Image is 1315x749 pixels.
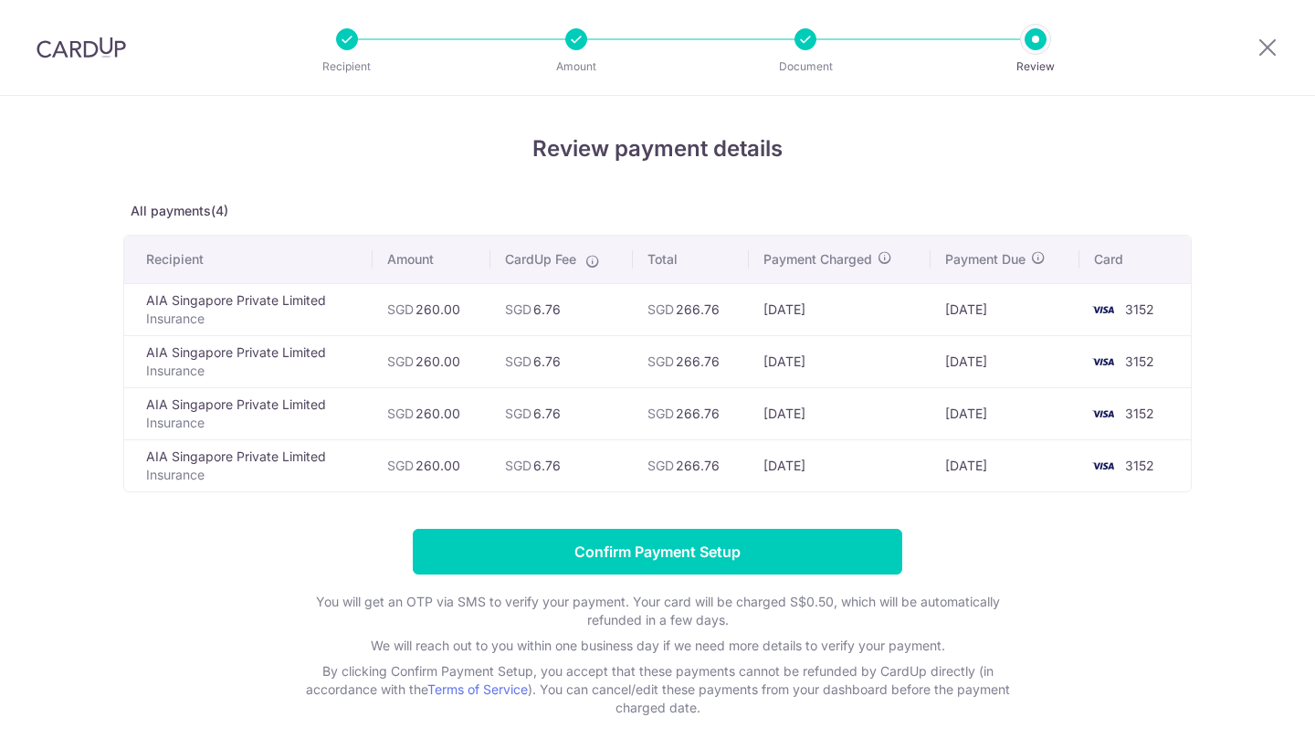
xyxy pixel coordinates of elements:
[1125,406,1154,421] span: 3152
[505,353,531,369] span: SGD
[647,406,674,421] span: SGD
[146,362,358,380] p: Insurance
[647,353,674,369] span: SGD
[37,37,126,58] img: CardUp
[387,353,414,369] span: SGD
[738,58,873,76] p: Document
[279,58,415,76] p: Recipient
[1085,351,1121,373] img: <span class="translation_missing" title="translation missing: en.account_steps.new_confirm_form.b...
[968,58,1103,76] p: Review
[509,58,644,76] p: Amount
[146,310,358,328] p: Insurance
[292,662,1023,717] p: By clicking Confirm Payment Setup, you accept that these payments cannot be refunded by CardUp di...
[373,439,490,491] td: 260.00
[373,236,490,283] th: Amount
[633,283,749,335] td: 266.76
[387,458,414,473] span: SGD
[633,439,749,491] td: 266.76
[647,301,674,317] span: SGD
[633,335,749,387] td: 266.76
[505,301,531,317] span: SGD
[1125,301,1154,317] span: 3152
[1085,299,1121,321] img: <span class="translation_missing" title="translation missing: en.account_steps.new_confirm_form.b...
[505,406,531,421] span: SGD
[124,439,373,491] td: AIA Singapore Private Limited
[373,283,490,335] td: 260.00
[931,439,1079,491] td: [DATE]
[931,283,1079,335] td: [DATE]
[146,414,358,432] p: Insurance
[124,236,373,283] th: Recipient
[292,593,1023,629] p: You will get an OTP via SMS to verify your payment. Your card will be charged S$0.50, which will ...
[505,458,531,473] span: SGD
[763,250,872,269] span: Payment Charged
[633,236,749,283] th: Total
[387,301,414,317] span: SGD
[490,439,633,491] td: 6.76
[123,132,1192,165] h4: Review payment details
[945,250,1026,269] span: Payment Due
[1085,403,1121,425] img: <span class="translation_missing" title="translation missing: en.account_steps.new_confirm_form.b...
[123,202,1192,220] p: All payments(4)
[1079,236,1191,283] th: Card
[292,637,1023,655] p: We will reach out to you within one business day if we need more details to verify your payment.
[1085,455,1121,477] img: <span class="translation_missing" title="translation missing: en.account_steps.new_confirm_form.b...
[505,250,576,269] span: CardUp Fee
[490,387,633,439] td: 6.76
[373,335,490,387] td: 260.00
[749,283,931,335] td: [DATE]
[124,335,373,387] td: AIA Singapore Private Limited
[146,466,358,484] p: Insurance
[373,387,490,439] td: 260.00
[124,387,373,439] td: AIA Singapore Private Limited
[749,439,931,491] td: [DATE]
[749,387,931,439] td: [DATE]
[749,335,931,387] td: [DATE]
[931,387,1079,439] td: [DATE]
[931,335,1079,387] td: [DATE]
[1125,458,1154,473] span: 3152
[490,335,633,387] td: 6.76
[633,387,749,439] td: 266.76
[647,458,674,473] span: SGD
[427,681,528,697] a: Terms of Service
[124,283,373,335] td: AIA Singapore Private Limited
[413,529,902,575] input: Confirm Payment Setup
[490,283,633,335] td: 6.76
[387,406,414,421] span: SGD
[1125,353,1154,369] span: 3152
